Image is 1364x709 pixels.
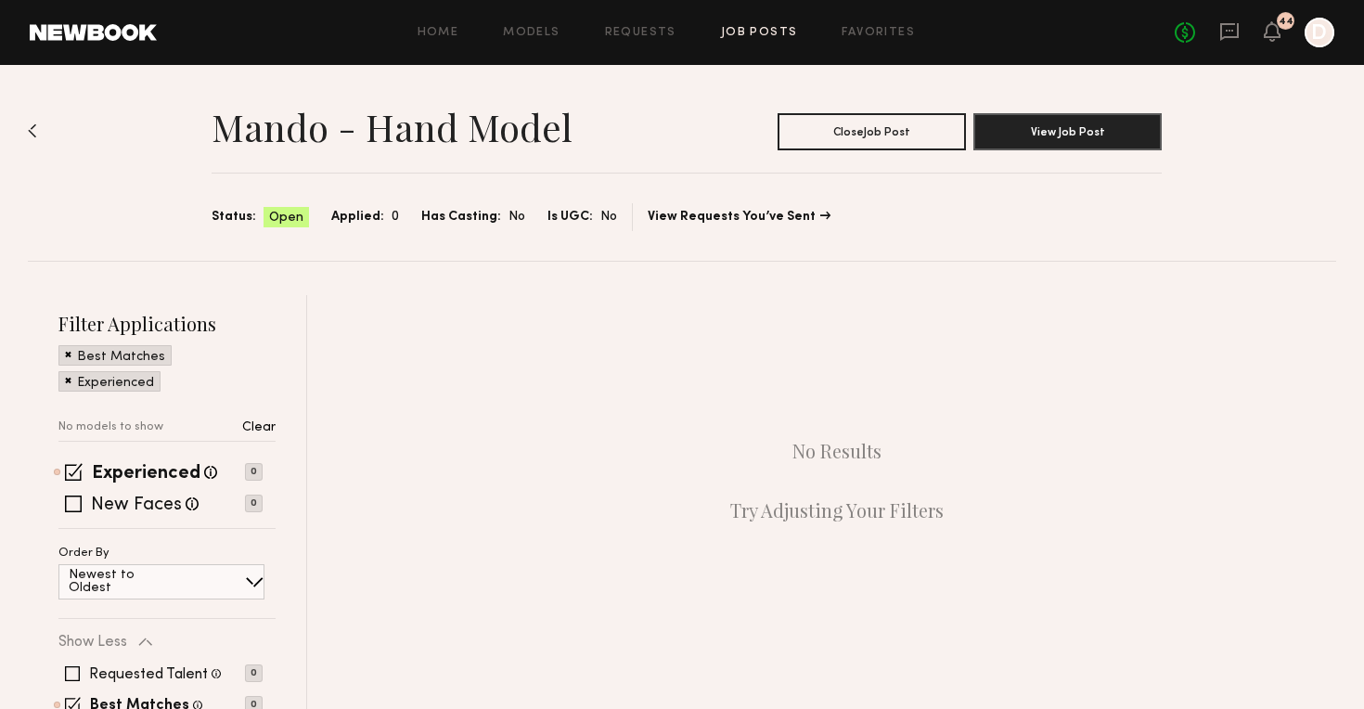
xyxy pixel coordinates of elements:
span: Has Casting: [421,207,501,227]
div: 44 [1279,17,1293,27]
p: Order By [58,548,109,560]
span: Status: [212,207,256,227]
p: Experienced [77,377,154,390]
span: Open [269,209,303,227]
img: Back to previous page [28,123,37,138]
span: 0 [392,207,399,227]
p: Try Adjusting Your Filters [730,499,944,522]
a: Requests [605,27,676,39]
p: Best Matches [77,351,165,364]
button: View Job Post [973,113,1162,150]
p: 0 [245,463,263,481]
p: Show Less [58,635,127,650]
p: Clear [242,421,276,434]
label: Experienced [92,465,200,483]
span: Applied: [331,207,384,227]
span: No [600,207,617,227]
a: Job Posts [721,27,798,39]
span: Is UGC: [547,207,593,227]
span: No [508,207,525,227]
a: View Requests You’ve Sent [648,211,830,224]
p: Newest to Oldest [69,569,179,595]
p: No Results [792,440,881,462]
button: CloseJob Post [778,113,966,150]
a: Home [418,27,459,39]
a: D [1305,18,1334,47]
p: No models to show [58,421,163,433]
h2: Filter Applications [58,311,276,336]
label: Requested Talent [89,667,208,682]
a: Favorites [842,27,915,39]
p: 0 [245,664,263,682]
h1: Mando - Hand Model [212,104,573,150]
a: Models [503,27,560,39]
p: 0 [245,495,263,512]
label: New Faces [91,496,182,515]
